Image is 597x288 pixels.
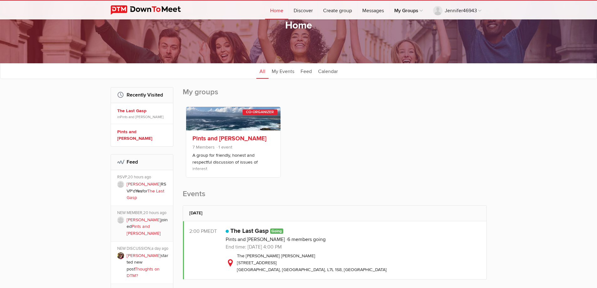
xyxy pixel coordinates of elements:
[117,114,169,119] span: in
[117,246,169,252] div: NEW DISCUSSION,
[127,217,161,223] a: [PERSON_NAME]
[183,189,487,205] h2: Events
[226,236,285,243] a: Pints and [PERSON_NAME]
[265,1,288,19] a: Home
[127,188,164,201] a: The Last Gasp
[208,228,217,234] span: America/Toronto
[143,210,166,215] span: 20 hours ago
[389,1,428,19] a: My Groups
[243,109,277,115] div: Co-Organizer
[117,154,167,170] h2: Feed
[135,188,142,194] b: Yes
[428,1,486,19] a: Jennifer46943
[270,228,284,234] span: Going
[226,253,480,273] div: The [PERSON_NAME] [PERSON_NAME] [STREET_ADDRESS] [GEOGRAPHIC_DATA], [GEOGRAPHIC_DATA], L7L 1S8, [...
[127,181,161,187] a: [PERSON_NAME]
[357,1,389,19] a: Messages
[289,1,318,19] a: Discover
[111,5,191,15] img: DownToMeet
[117,175,169,181] div: RSVP,
[192,135,266,142] a: Pints and [PERSON_NAME]
[127,217,169,237] p: joined
[127,252,169,279] p: started new post
[192,152,274,172] p: A group for friendly, honest and respectful discussion of issues of interest.
[286,236,326,243] span: 6 members going
[151,246,168,251] span: a day ago
[117,87,167,102] h2: Recently Visited
[226,244,282,250] span: End time: [DATE] 4:00 PM
[128,175,151,180] span: 20 hours ago
[183,87,487,103] h2: My groups
[120,115,164,119] a: Pints and [PERSON_NAME]
[117,107,169,114] a: The Last Gasp
[117,128,169,142] a: Pints and [PERSON_NAME]
[256,63,269,79] a: All
[127,181,169,201] p: RSVP'd for
[318,1,357,19] a: Create group
[127,266,160,279] a: Thoughts on DTM?
[189,228,226,235] div: 2:00 PM
[216,144,232,150] span: 1 event
[230,227,269,235] a: The Last Gasp
[315,63,341,79] a: Calendar
[192,144,215,150] span: 7 Members
[189,206,480,221] h2: [DATE]
[269,63,297,79] a: My Events
[127,224,161,236] a: Pints and [PERSON_NAME]
[297,63,315,79] a: Feed
[117,210,169,217] div: NEW MEMBER,
[285,19,312,32] h1: Home
[127,253,161,258] a: [PERSON_NAME]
